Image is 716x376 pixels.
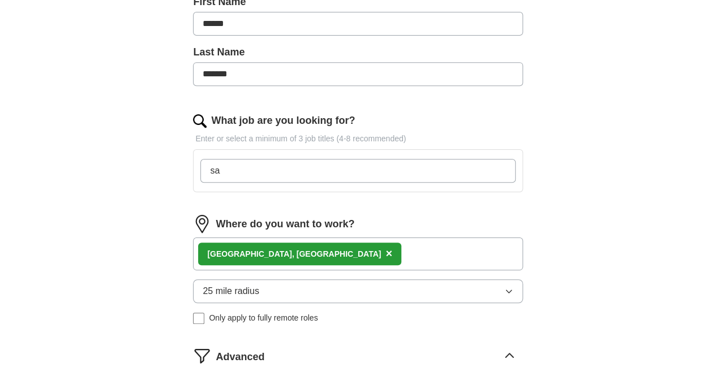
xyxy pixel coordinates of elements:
[193,114,207,128] img: search.png
[385,245,392,262] button: ×
[207,248,381,260] div: , [GEOGRAPHIC_DATA]
[385,247,392,260] span: ×
[200,159,515,183] input: Type a job title and press enter
[193,45,522,60] label: Last Name
[193,133,522,145] p: Enter or select a minimum of 3 job titles (4-8 recommended)
[193,347,211,365] img: filter
[193,279,522,303] button: 25 mile radius
[203,284,259,298] span: 25 mile radius
[209,312,318,324] span: Only apply to fully remote roles
[193,313,204,324] input: Only apply to fully remote roles
[211,113,355,128] label: What job are you looking for?
[193,215,211,233] img: location.png
[207,249,292,258] strong: [GEOGRAPHIC_DATA]
[216,349,264,365] span: Advanced
[216,217,354,232] label: Where do you want to work?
